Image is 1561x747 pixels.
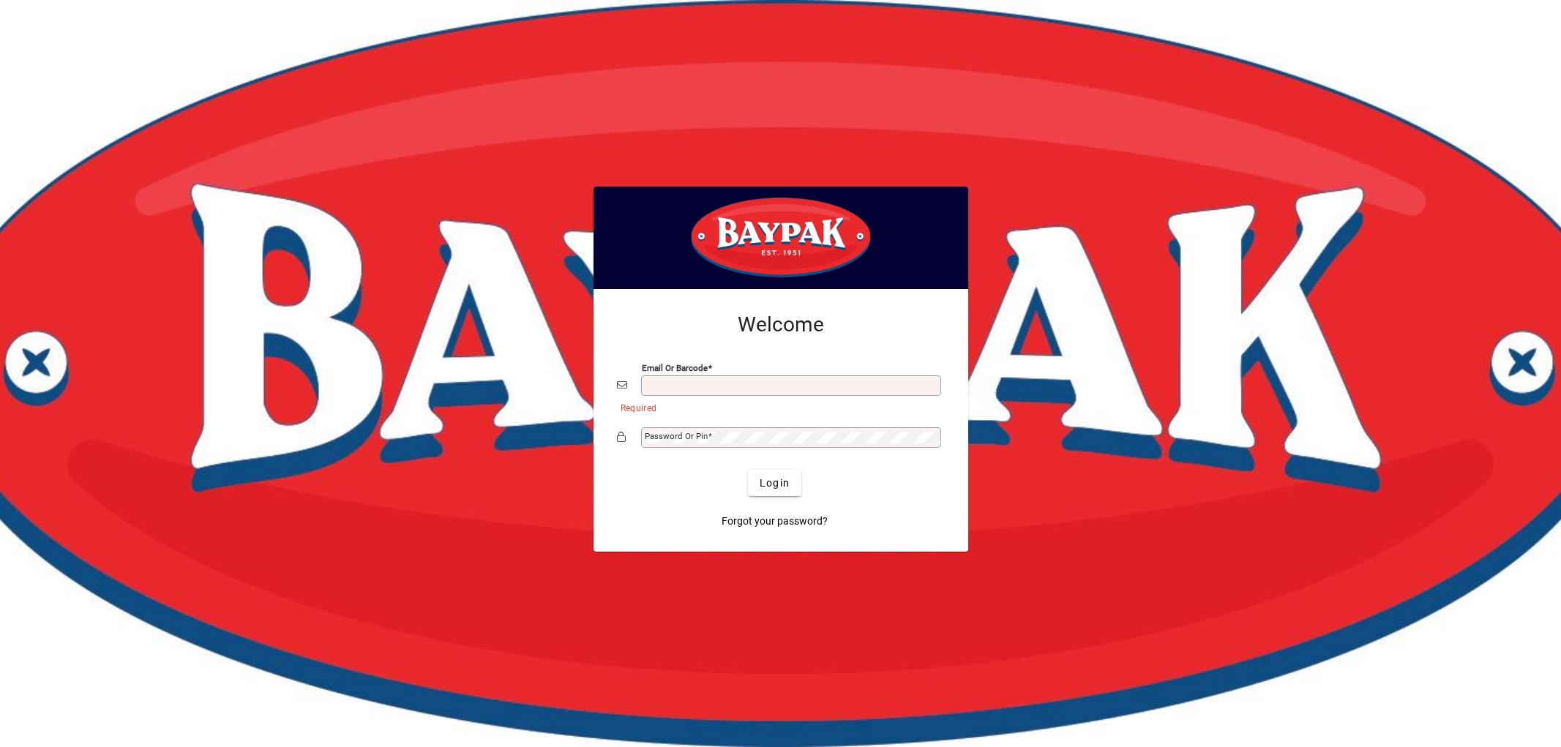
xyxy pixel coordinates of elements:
[642,363,708,373] mat-label: Email or Barcode
[760,476,790,491] span: Login
[722,514,828,529] span: Forgot your password?
[621,399,933,415] mat-error: Required
[617,312,945,337] h2: Welcome
[716,508,834,534] a: Forgot your password?
[645,431,708,441] mat-label: Password or Pin
[748,470,801,496] button: Login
